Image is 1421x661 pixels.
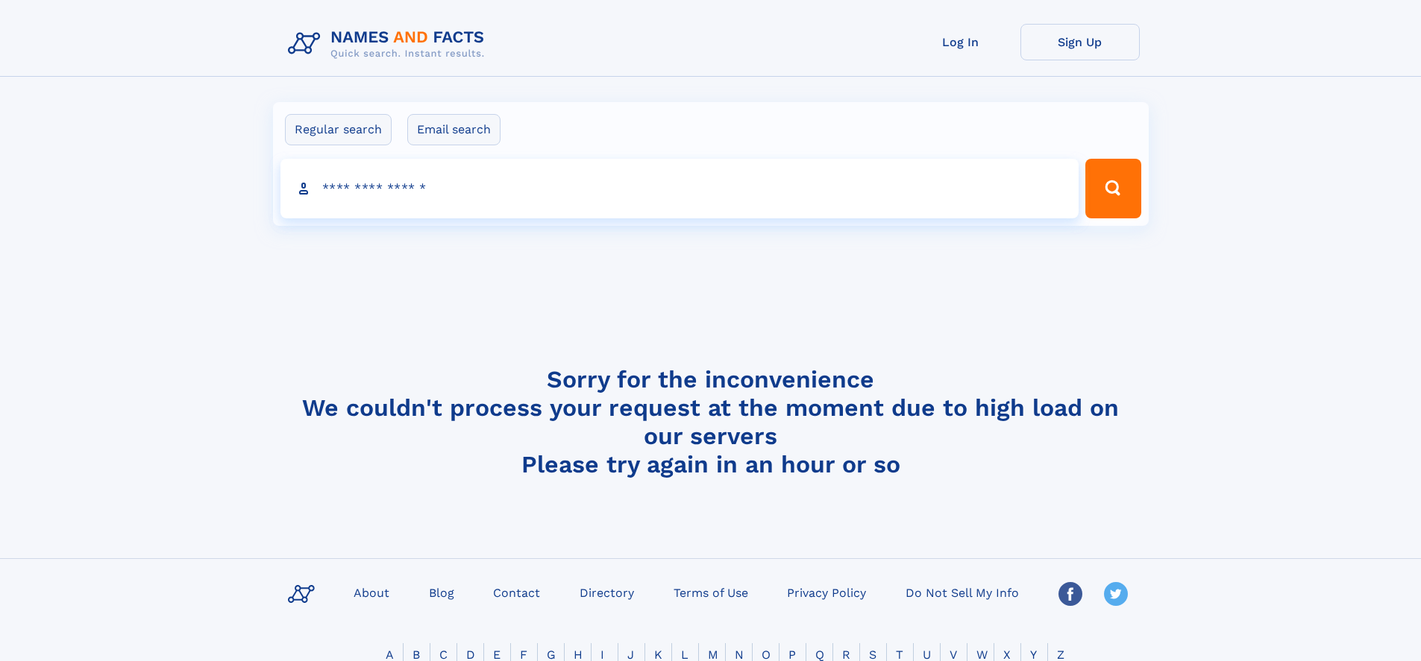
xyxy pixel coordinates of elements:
a: Privacy Policy [781,581,872,603]
a: Sign Up [1020,24,1140,60]
h4: Sorry for the inconvenience We couldn't process your request at the moment due to high load on ou... [282,365,1140,478]
a: Contact [487,581,546,603]
img: Logo Names and Facts [282,24,497,64]
a: Do Not Sell My Info [900,581,1025,603]
a: Directory [574,581,640,603]
a: Blog [423,581,460,603]
button: Search Button [1085,159,1141,218]
img: Facebook [1058,582,1082,606]
label: Regular search [285,114,392,145]
label: Email search [407,114,501,145]
a: Log In [901,24,1020,60]
input: search input [280,159,1079,218]
a: About [348,581,395,603]
a: Terms of Use [668,581,754,603]
img: Twitter [1104,582,1128,606]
